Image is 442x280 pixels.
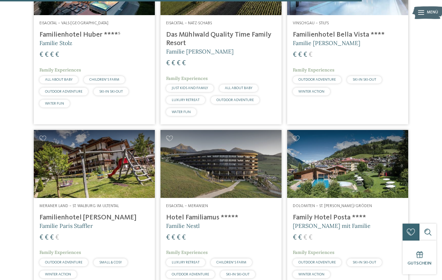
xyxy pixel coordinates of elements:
span: Meraner Land – St. Walburg im Ultental [39,204,119,208]
span: Family Experiences [293,249,334,255]
span: Family Experiences [293,67,334,73]
span: OUTDOOR ADVENTURE [45,261,82,264]
span: Familie [PERSON_NAME] [166,48,234,55]
span: € [293,51,297,58]
span: € [39,234,43,241]
span: SKI-IN SKI-OUT [353,78,376,81]
img: Familienhotels gesucht? Hier findet ihr die besten! [34,130,155,198]
span: Family Experiences [166,249,208,255]
span: € [298,234,302,241]
span: Familie [PERSON_NAME] [293,39,360,46]
span: € [177,60,181,67]
span: € [55,234,59,241]
span: OUTDOOR ADVENTURE [45,90,82,93]
span: Family Experiences [39,249,81,255]
span: WINTER ACTION [298,273,324,276]
span: OUTDOOR ADVENTURE [172,273,209,276]
span: € [182,234,186,241]
span: € [166,60,170,67]
h4: Familienhotel [PERSON_NAME] [39,213,149,222]
span: SKI-IN SKI-OUT [226,273,250,276]
span: SKI-IN SKI-OUT [353,261,376,264]
span: € [55,51,59,58]
span: Familie Nestl [166,222,200,229]
a: Gutschein [403,241,436,274]
h4: Family Hotel Posta **** [293,213,403,222]
span: Dolomiten – St. [PERSON_NAME]/Gröden [293,204,372,208]
span: Vinschgau – Stilfs [293,21,329,25]
span: Familie Paris Staffler [39,222,93,229]
span: WINTER ACTION [45,273,71,276]
h4: Familienhotel Bella Vista **** [293,31,403,39]
span: CHILDREN’S FARM [89,78,119,81]
img: Familienhotels gesucht? Hier findet ihr die besten! [287,130,408,198]
h4: Das Mühlwald Quality Time Family Resort [166,31,276,48]
span: € [303,234,307,241]
span: Eisacktal – Meransen [166,204,208,208]
span: € [293,234,297,241]
span: LUXURY RETREAT [172,261,200,264]
span: ALL ABOUT BABY [225,86,252,90]
span: SKI-IN SKI-OUT [99,90,123,93]
span: Family Experiences [166,75,208,81]
span: OUTDOOR ADVENTURE [298,78,336,81]
span: € [309,234,312,241]
span: [PERSON_NAME] mit Familie [293,222,371,229]
span: ALL ABOUT BABY [45,78,72,81]
span: € [45,234,49,241]
span: WATER FUN [172,110,191,114]
span: € [166,234,170,241]
span: € [50,234,54,241]
span: Eisacktal – Vals-[GEOGRAPHIC_DATA] [39,21,108,25]
span: Eisacktal – Natz-Schabs [166,21,212,25]
span: OUTDOOR ADVENTURE [298,261,336,264]
span: WATER FUN [45,102,64,105]
img: Familienhotels gesucht? Hier findet ihr die besten! [160,130,282,198]
span: € [177,234,181,241]
span: € [298,51,302,58]
span: € [39,51,43,58]
span: WINTER ACTION [298,90,324,93]
span: CHILDREN’S FARM [216,261,246,264]
span: JUST KIDS AND FAMILY [172,86,208,90]
h4: Familienhotel Huber ****ˢ [39,31,149,39]
span: LUXURY RETREAT [172,98,200,102]
span: € [45,51,49,58]
span: € [182,60,186,67]
span: € [309,51,312,58]
span: OUTDOOR ADVENTURE [216,98,254,102]
span: SMALL & COSY [99,261,122,264]
span: € [50,51,54,58]
span: Familie Stolz [39,39,72,46]
span: Family Experiences [39,67,81,73]
span: € [303,51,307,58]
span: Gutschein [408,261,431,266]
span: € [171,234,175,241]
span: € [171,60,175,67]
